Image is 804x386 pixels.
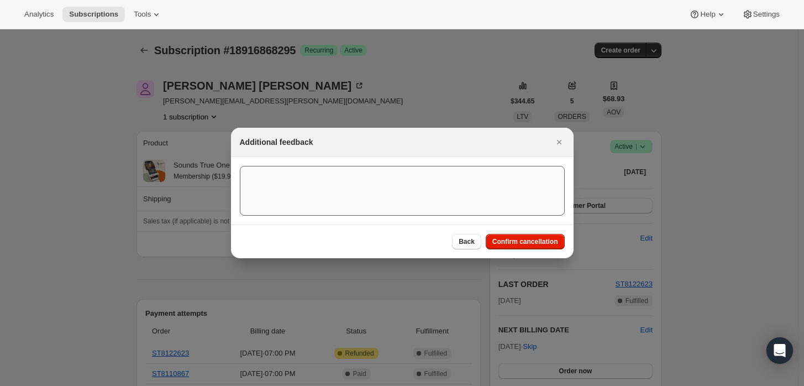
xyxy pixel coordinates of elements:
span: Tools [134,10,151,19]
span: Analytics [24,10,54,19]
span: Subscriptions [69,10,118,19]
button: Analytics [18,7,60,22]
button: Tools [127,7,169,22]
button: Back [452,234,481,249]
button: Help [682,7,733,22]
button: Settings [735,7,786,22]
button: Confirm cancellation [486,234,565,249]
span: Back [459,237,475,246]
button: Subscriptions [62,7,125,22]
div: Open Intercom Messenger [766,337,793,364]
button: Close [551,134,567,150]
h2: Additional feedback [240,137,313,148]
span: Help [700,10,715,19]
span: Confirm cancellation [492,237,558,246]
span: Settings [753,10,780,19]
